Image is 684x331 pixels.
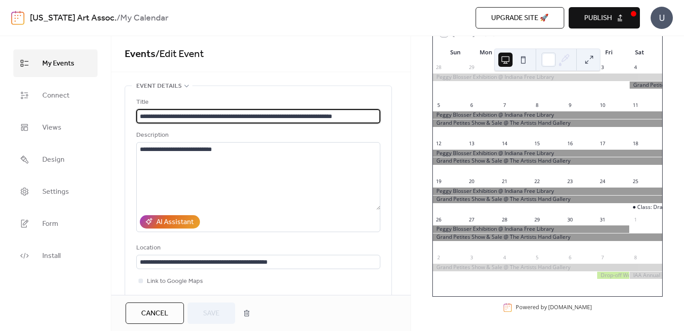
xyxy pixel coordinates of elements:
[433,157,662,165] div: Grand Petites Show & Sale @ The Artists Hand Gallery
[632,254,639,261] div: 8
[533,140,540,147] div: 15
[436,140,442,147] div: 12
[433,150,662,157] div: Peggy Blosser Exhibition @ Indiana Free Library
[599,254,606,261] div: 7
[584,13,612,24] span: Publish
[533,254,540,261] div: 5
[629,272,662,279] div: IAA Annual Open Exhibition @ The Historical and Genealogical Society of Indiana County
[468,178,475,185] div: 20
[624,44,655,61] div: Sat
[13,242,98,270] a: Install
[117,10,120,27] b: /
[42,249,61,263] span: Install
[42,153,65,167] span: Design
[42,185,69,199] span: Settings
[532,44,563,61] div: Wed
[566,254,573,261] div: 6
[433,111,662,119] div: Peggy Blosser Exhibition @ Indiana Free Library
[136,97,379,108] div: Title
[566,102,573,109] div: 9
[594,44,624,61] div: Fri
[433,119,662,127] div: Grand Petites Show & Sale @ The Artists Hand Gallery
[11,11,24,25] img: logo
[471,44,501,61] div: Mon
[436,254,442,261] div: 2
[491,13,549,24] span: Upgrade site 🚀
[155,45,204,64] span: / Edit Event
[126,302,184,324] button: Cancel
[599,102,606,109] div: 10
[468,102,475,109] div: 6
[468,216,475,223] div: 27
[501,140,508,147] div: 14
[436,64,442,71] div: 28
[566,140,573,147] div: 16
[501,254,508,261] div: 4
[13,49,98,77] a: My Events
[140,215,200,229] button: AI Assistant
[632,178,639,185] div: 25
[632,64,639,71] div: 4
[599,140,606,147] div: 17
[516,304,592,311] div: Powered by
[533,178,540,185] div: 22
[436,178,442,185] div: 19
[597,272,630,279] div: Drop-off Works for IAA Annual Open Arts Exhibition @ The Historical and Genealogical Society of I...
[651,7,673,29] div: U
[136,81,182,92] span: Event details
[476,7,564,29] button: Upgrade site 🚀
[436,102,442,109] div: 5
[42,217,58,231] span: Form
[436,216,442,223] div: 26
[141,308,168,319] span: Cancel
[632,140,639,147] div: 18
[599,178,606,185] div: 24
[440,44,471,61] div: Sun
[501,102,508,109] div: 7
[533,102,540,109] div: 8
[125,45,155,64] a: Events
[629,82,662,89] div: Grand Petites Show & Sale @ The Artists Hand Gallery
[632,216,639,223] div: 1
[533,216,540,223] div: 29
[468,254,475,261] div: 3
[566,178,573,185] div: 23
[599,216,606,223] div: 31
[468,64,475,71] div: 29
[13,210,98,237] a: Form
[156,217,194,228] div: AI Assistant
[501,178,508,185] div: 21
[30,10,117,27] a: [US_STATE] Art Assoc.
[42,121,61,135] span: Views
[147,276,203,287] span: Link to Google Maps
[13,178,98,205] a: Settings
[433,233,662,241] div: Grand Petites Show & Sale @ The Artists Hand Gallery
[136,243,379,253] div: Location
[468,140,475,147] div: 13
[599,64,606,71] div: 3
[42,89,69,103] span: Connect
[501,216,508,223] div: 28
[13,146,98,173] a: Design
[42,57,74,71] span: My Events
[563,44,594,61] div: Thu
[433,188,662,195] div: Peggy Blosser Exhibition @ Indiana Free Library
[433,225,630,233] div: Peggy Blosser Exhibition @ Indiana Free Library
[13,114,98,141] a: Views
[548,304,592,311] a: [DOMAIN_NAME]
[13,82,98,109] a: Connect
[566,216,573,223] div: 30
[136,130,379,141] div: Description
[501,44,532,61] div: Tue
[120,10,168,27] b: My Calendar
[433,74,662,81] div: Peggy Blosser Exhibition @ Indiana Free Library
[629,204,662,211] div: Class: Drawing Jack Skellington Step by Step with Dayas Silvis
[433,264,662,271] div: Grand Petites Show & Sale @ The Artists Hand Gallery
[632,102,639,109] div: 11
[569,7,640,29] button: Publish
[433,196,662,203] div: Grand Petites Show & Sale @ The Artists Hand Gallery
